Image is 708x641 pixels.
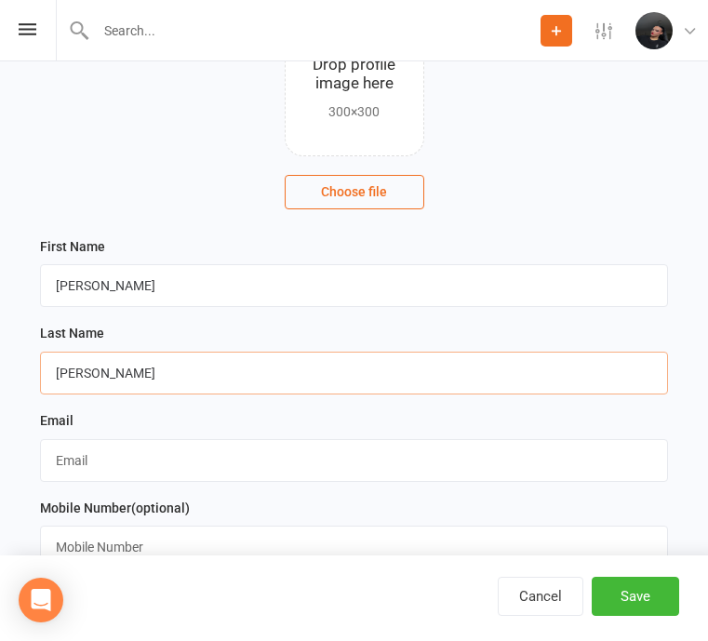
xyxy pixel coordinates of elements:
div: Open Intercom Messenger [19,578,63,622]
label: First Name [40,236,105,257]
input: Search... [90,18,541,44]
label: Mobile Number [40,498,190,518]
input: First Name [40,264,668,307]
spang: (optional) [131,501,190,515]
input: Mobile Number [40,526,668,568]
button: Choose file [285,175,424,208]
button: Save [592,577,679,616]
input: Last Name [40,352,668,394]
input: Email [40,439,668,482]
img: thumb_image1739337055.png [635,12,673,49]
label: Last Name [40,323,104,343]
button: Cancel [498,577,583,616]
label: Email [40,410,73,431]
